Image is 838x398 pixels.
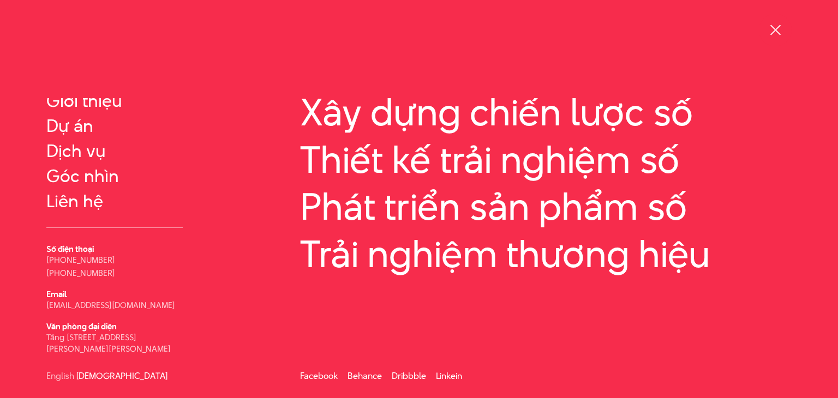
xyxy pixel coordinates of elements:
[46,288,67,300] b: Email
[46,91,183,111] a: Giới thiệu
[46,191,183,211] a: Liên hệ
[46,331,183,354] p: Tầng [STREET_ADDRESS][PERSON_NAME][PERSON_NAME]
[46,166,183,186] a: Góc nhìn
[46,372,74,380] a: English
[300,138,792,180] a: Thiết kế trải nghiệm số
[46,321,117,332] b: Văn phòng đại diện
[46,116,183,136] a: Dự án
[300,185,792,227] a: Phát triển sản phẩm số
[436,370,462,382] a: Linkein
[348,370,382,382] a: Behance
[300,91,792,133] a: Xây dựng chiến lược số
[46,299,175,311] a: [EMAIL_ADDRESS][DOMAIN_NAME]
[46,267,115,279] a: [PHONE_NUMBER]
[76,372,168,380] a: [DEMOGRAPHIC_DATA]
[300,370,338,382] a: Facebook
[46,243,94,255] b: Số điện thoại
[46,141,183,161] a: Dịch vụ
[300,233,792,275] a: Trải nghiệm thương hiệu
[46,254,115,266] a: [PHONE_NUMBER]
[392,370,426,382] a: Dribbble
